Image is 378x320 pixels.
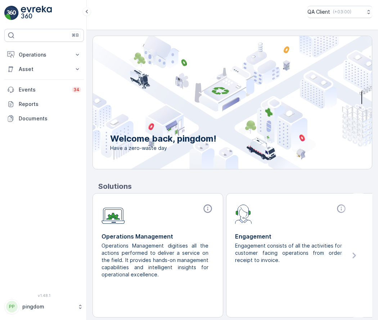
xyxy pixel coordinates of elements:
img: module-icon [235,204,252,224]
span: Have a zero-waste day [110,145,216,152]
div: PP [6,301,18,312]
p: Events [19,86,68,93]
a: Documents [4,111,84,126]
a: Events34 [4,83,84,97]
p: ( +03:00 ) [333,9,351,15]
p: Documents [19,115,81,122]
img: logo_light-DOdMpM7g.png [21,6,52,20]
img: city illustration [60,36,372,169]
p: QA Client [307,8,330,15]
button: Operations [4,48,84,62]
button: QA Client(+03:00) [307,6,372,18]
a: Reports [4,97,84,111]
img: module-icon [102,204,125,224]
p: Solutions [98,181,372,192]
p: pingdom [22,303,74,310]
button: PPpingdom [4,299,84,314]
p: Engagement consists of all the activities for customer facing operations from order receipt to in... [235,242,342,264]
p: Engagement [235,232,348,241]
p: Welcome back, pingdom! [110,133,216,145]
p: Asset [19,66,69,73]
p: ⌘B [72,32,79,38]
p: Reports [19,101,81,108]
p: Operations [19,51,69,58]
img: logo [4,6,19,20]
p: 34 [73,87,80,93]
button: Asset [4,62,84,76]
span: v 1.48.1 [4,293,84,298]
p: Operations Management [102,232,214,241]
p: Operations Management digitises all the actions performed to deliver a service on the field. It p... [102,242,208,278]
